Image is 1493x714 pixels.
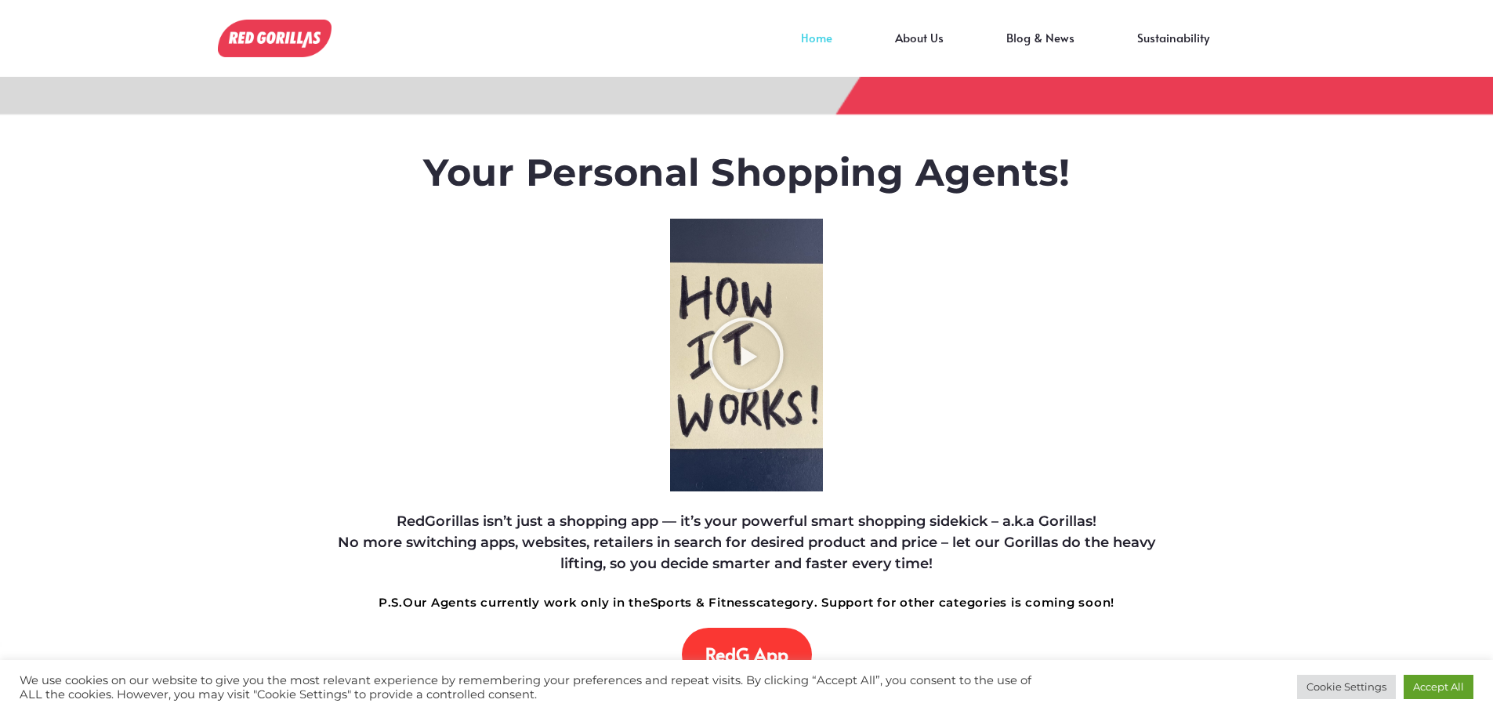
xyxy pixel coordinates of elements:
[770,38,864,61] a: Home
[650,595,756,610] strong: Sports & Fitness
[1297,675,1396,699] a: Cookie Settings
[707,316,785,394] div: Play Video about RedGorillas How it Works
[379,595,1114,610] strong: Our Agents currently work only in the category. Support for other categories is coming soon!
[321,511,1173,574] h4: RedGorillas isn’t just a shopping app — it’s your powerful smart shopping sidekick – a.k.a Gorill...
[682,628,812,681] a: RedG App
[321,150,1173,196] h1: Your Personal Shopping Agents!
[975,38,1106,61] a: Blog & News
[1404,675,1473,699] a: Accept All
[379,595,403,610] strong: P.S.
[1106,38,1241,61] a: Sustainability
[864,38,975,61] a: About Us
[218,20,332,57] img: RedGorillas Shopping App!
[20,673,1038,701] div: We use cookies on our website to give you the most relevant experience by remembering your prefer...
[705,643,788,665] span: RedG App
